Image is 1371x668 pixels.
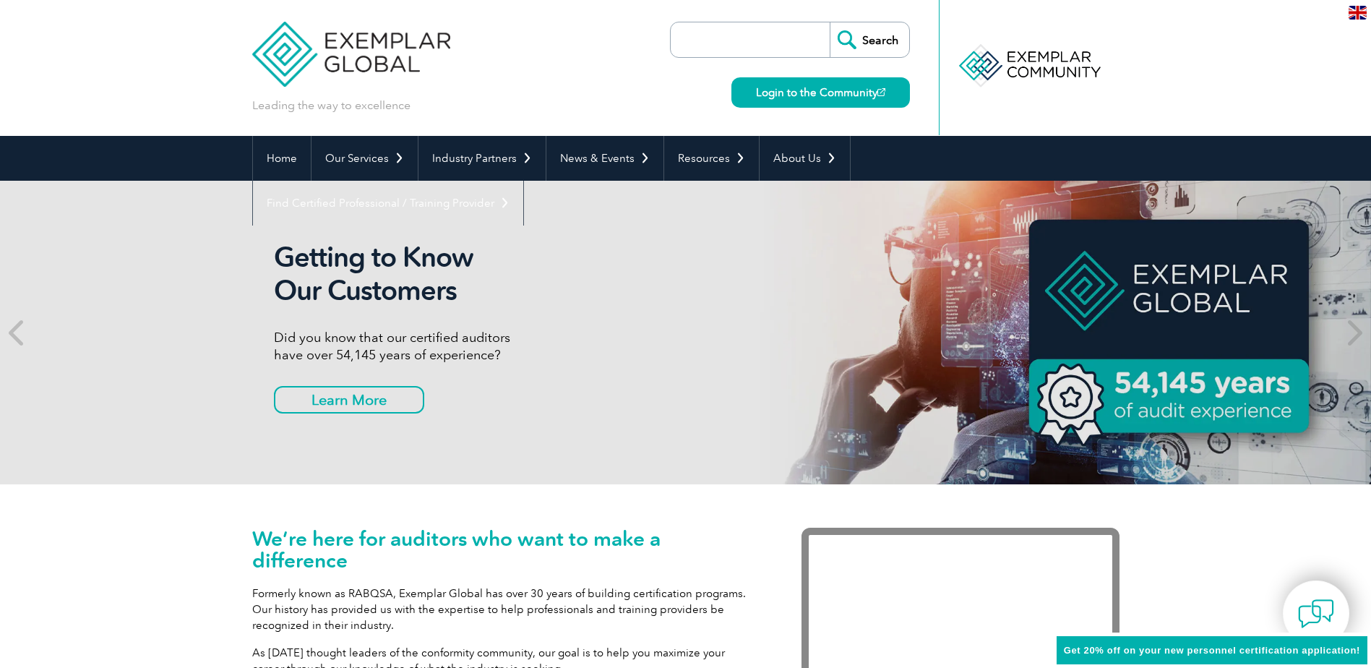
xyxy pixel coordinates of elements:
[253,181,523,226] a: Find Certified Professional / Training Provider
[274,329,816,364] p: Did you know that our certified auditors have over 54,145 years of experience?
[664,136,759,181] a: Resources
[252,98,411,114] p: Leading the way to excellence
[252,528,758,571] h1: We’re here for auditors who want to make a difference
[830,22,909,57] input: Search
[877,88,885,96] img: open_square.png
[252,586,758,633] p: Formerly known as RABQSA, Exemplar Global has over 30 years of building certification programs. O...
[253,136,311,181] a: Home
[546,136,663,181] a: News & Events
[1064,645,1360,656] span: Get 20% off on your new personnel certification application!
[1298,596,1334,632] img: contact-chat.png
[274,241,816,307] h2: Getting to Know Our Customers
[731,77,910,108] a: Login to the Community
[1349,6,1367,20] img: en
[274,386,424,414] a: Learn More
[760,136,850,181] a: About Us
[418,136,546,181] a: Industry Partners
[311,136,418,181] a: Our Services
